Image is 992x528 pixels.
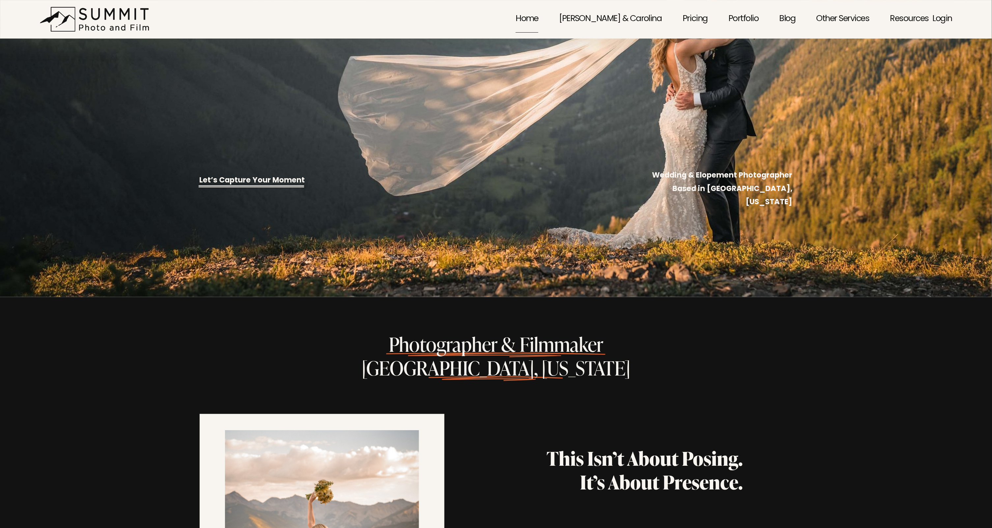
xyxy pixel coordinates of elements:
[683,5,708,34] a: Pricing
[890,6,929,33] span: Resources
[559,5,662,34] a: [PERSON_NAME] & Carolina
[890,5,929,34] a: folder dropdown
[273,175,305,187] a: Moment
[362,331,630,381] span: Photographer & Filmmaker [GEOGRAPHIC_DATA], [US_STATE]
[40,7,153,32] img: Summit Photo and Film
[729,5,759,34] a: Portfolio
[933,6,952,33] a: Login
[200,174,271,187] strong: Let’s Capture Your
[547,446,746,495] strong: This Isn’t About Posing. It’s About Presence.
[273,174,305,187] strong: Moment
[200,175,271,187] a: Let’s Capture Your
[816,5,869,34] a: folder dropdown
[652,169,794,209] strong: Wedding & Elopement Photographer Based in [GEOGRAPHIC_DATA], [US_STATE]
[779,5,796,34] a: Blog
[516,5,538,34] a: Home
[816,6,869,33] span: Other Services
